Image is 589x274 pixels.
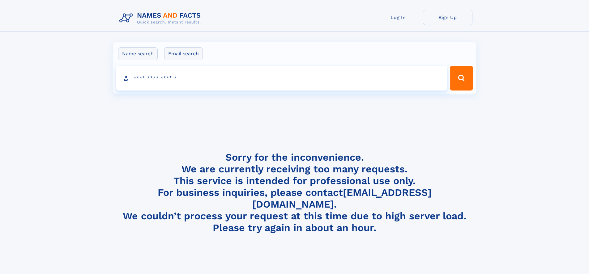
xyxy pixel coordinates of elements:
[252,187,432,210] a: [EMAIL_ADDRESS][DOMAIN_NAME]
[118,47,158,60] label: Name search
[117,151,472,234] h4: Sorry for the inconvenience. We are currently receiving too many requests. This service is intend...
[373,10,423,25] a: Log In
[450,66,473,91] button: Search Button
[116,66,447,91] input: search input
[164,47,203,60] label: Email search
[117,10,206,27] img: Logo Names and Facts
[423,10,472,25] a: Sign Up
